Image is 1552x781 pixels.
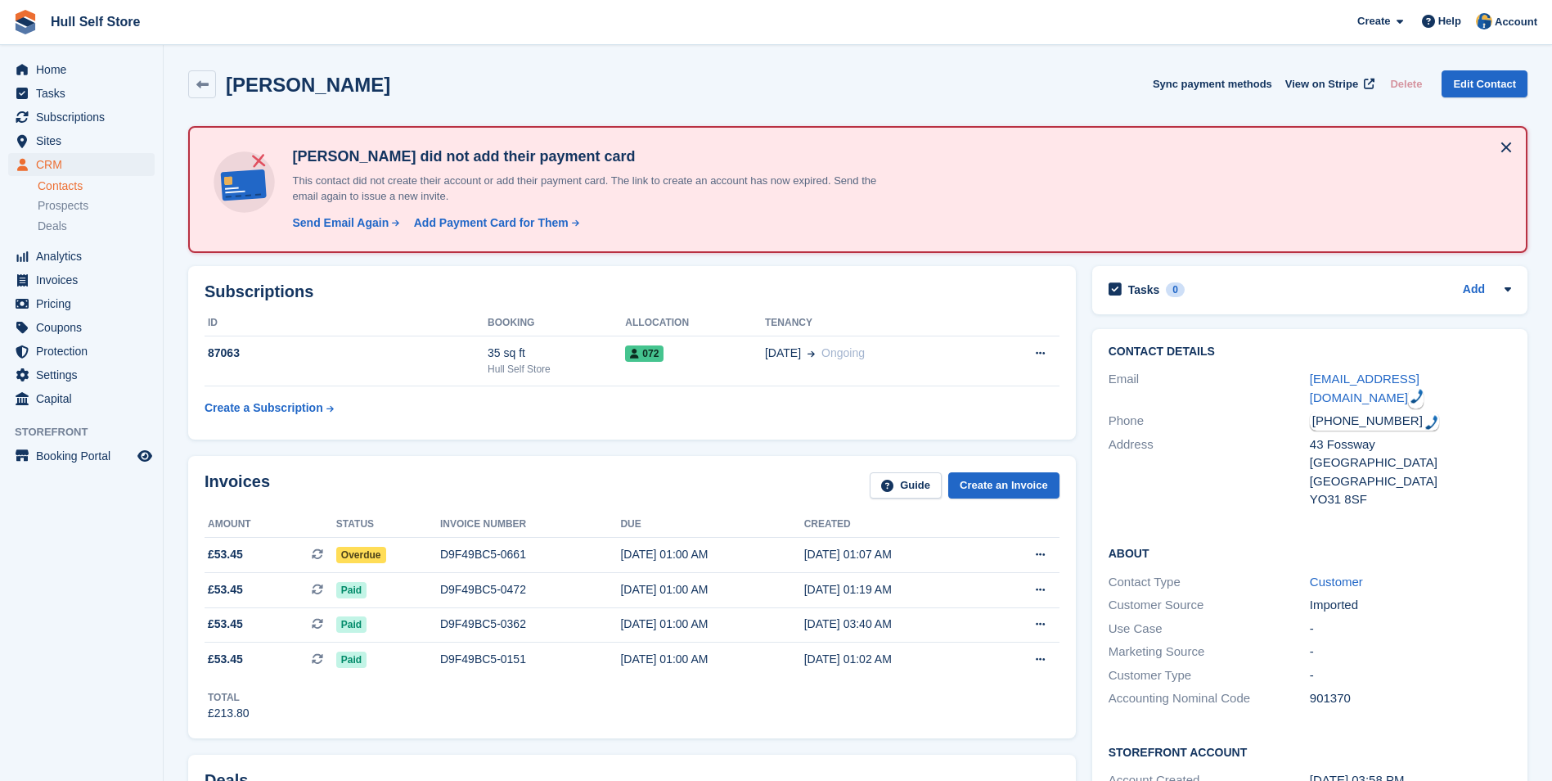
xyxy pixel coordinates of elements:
div: [DATE] 03:40 AM [804,616,987,633]
span: Overdue [336,547,386,563]
th: ID [205,310,488,336]
div: Contact Type [1109,573,1310,592]
button: Delete [1383,70,1428,97]
a: menu [8,129,155,152]
div: [GEOGRAPHIC_DATA] [1310,472,1511,491]
span: Paid [336,616,367,633]
div: 0 [1166,282,1185,297]
span: Subscriptions [36,106,134,129]
span: Account [1495,14,1537,30]
div: D9F49BC5-0472 [440,581,621,598]
a: Edit Contact [1442,70,1527,97]
div: Accounting Nominal Code [1109,689,1310,708]
div: - [1310,620,1511,639]
h2: Contact Details [1109,345,1511,359]
span: Settings [36,363,134,386]
h4: [PERSON_NAME] did not add their payment card [286,147,899,166]
div: [DATE] 01:00 AM [620,651,803,668]
a: Prospects [38,197,155,214]
span: Help [1438,13,1461,29]
div: Customer Source [1109,596,1310,615]
div: [DATE] 01:19 AM [804,581,987,598]
span: Prospects [38,198,88,214]
a: menu [8,58,155,81]
h2: Storefront Account [1109,743,1511,760]
span: Paid [336,582,367,598]
div: 43 Fossway [1310,436,1511,454]
div: 901370 [1310,689,1511,708]
a: menu [8,106,155,129]
div: 35 sq ft [488,345,625,362]
div: - [1310,666,1511,685]
a: Create an Invoice [948,472,1059,499]
div: Call: 04101980 [1408,389,1424,409]
div: Email [1109,370,1310,407]
a: Create a Subscription [205,393,334,423]
div: Customer Type [1109,666,1310,685]
th: Amount [205,512,336,538]
img: hfpfyWBK5wQHBAGPgDf9c6qAYOxxMAAAAASUVORK5CYII= [1425,415,1438,430]
div: [DATE] 01:07 AM [804,546,987,563]
a: menu [8,316,155,339]
span: Protection [36,340,134,363]
div: [DATE] 01:00 AM [620,546,803,563]
a: Preview store [135,446,155,466]
span: [DATE] [765,345,801,362]
a: menu [8,292,155,315]
span: Invoices [36,269,134,291]
div: £213.80 [208,705,250,722]
div: [DATE] 01:00 AM [620,616,803,633]
a: Add [1463,281,1485,300]
p: This contact did not create their account or add their payment card. The link to create an accoun... [286,173,899,205]
div: Address [1109,436,1310,509]
span: £53.45 [208,581,243,598]
div: Marketing Source [1109,643,1310,661]
img: no-card-linked-e7822e413c904bf8b177c4d89f31251c4716f9871600ec3ca5bfc59e148c83f4.svg [209,147,279,217]
span: Tasks [36,82,134,105]
h2: Tasks [1128,282,1160,297]
h2: Subscriptions [205,282,1059,301]
a: Add Payment Card for Them [407,214,581,232]
div: Create a Subscription [205,400,323,417]
span: Capital [36,387,134,410]
span: £53.45 [208,616,243,633]
div: Total [208,690,250,705]
th: Created [804,512,987,538]
div: Use Case [1109,620,1310,639]
div: Phone [1109,412,1310,431]
span: £53.45 [208,651,243,668]
a: menu [8,153,155,176]
h2: Invoices [205,472,270,499]
span: Deals [38,219,67,234]
div: D9F49BC5-0661 [440,546,621,563]
div: [GEOGRAPHIC_DATA] [1310,454,1511,472]
th: Tenancy [765,310,984,336]
span: Ongoing [821,346,865,359]
th: Invoice number [440,512,621,538]
span: Home [36,58,134,81]
span: Coupons [36,316,134,339]
th: Allocation [625,310,765,336]
div: Send Email Again [292,214,389,232]
span: £53.45 [208,546,243,563]
div: Hull Self Store [488,362,625,377]
a: menu [8,245,155,268]
a: menu [8,363,155,386]
span: Storefront [15,424,163,440]
div: D9F49BC5-0362 [440,616,621,633]
a: Hull Self Store [44,8,146,35]
button: Sync payment methods [1153,70,1272,97]
img: stora-icon-8386f47178a22dfd0bd8f6a31ec36ba5ce8667c1dd55bd0f319d3a0aa187defe.svg [13,10,38,34]
span: View on Stripe [1285,76,1358,93]
th: Booking [488,310,625,336]
a: Deals [38,218,155,235]
div: Imported [1310,596,1511,615]
div: [DATE] 01:02 AM [804,651,987,668]
div: - [1310,643,1511,661]
img: Hull Self Store [1476,13,1492,29]
a: menu [8,82,155,105]
span: Pricing [36,292,134,315]
div: [DATE] 01:00 AM [620,581,803,598]
h2: [PERSON_NAME] [226,74,390,96]
img: hfpfyWBK5wQHBAGPgDf9c6qAYOxxMAAAAASUVORK5CYII= [1410,389,1424,404]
